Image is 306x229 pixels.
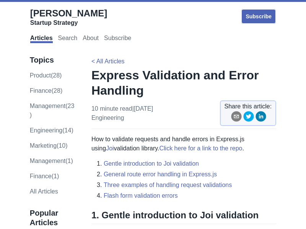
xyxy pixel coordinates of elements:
[30,208,75,227] h3: Popular Articles
[104,192,178,199] a: Flash form validation errors
[91,68,276,98] h1: Express Validation and Error Handling
[30,173,59,179] a: Finance(1)
[30,8,107,18] span: [PERSON_NAME]
[104,35,131,43] a: Subscribe
[91,210,276,224] h2: 1. Gentle introduction to Joi validation
[30,35,53,43] a: Articles
[91,135,276,153] p: How to validate requests and handle errors in Express.js using validation library. .
[30,142,68,149] a: marketing(10)
[231,111,242,124] button: email
[104,171,217,177] a: General route error handling in Express.js
[104,182,232,188] a: Three examples of handling request validations
[30,87,62,94] a: finance(28)
[30,103,75,118] a: management(23)
[30,158,73,164] a: Management(1)
[30,188,58,195] a: All Articles
[256,111,266,124] button: linkedin
[58,35,78,43] a: Search
[30,127,73,134] a: engineering(14)
[83,35,99,43] a: About
[225,102,272,111] span: Share this article:
[91,58,125,65] a: < All Articles
[30,55,75,65] h3: Topics
[106,145,114,152] a: Joi
[30,8,107,27] a: [PERSON_NAME]Startup Strategy
[30,72,62,79] a: product(28)
[241,9,276,24] a: Subscribe
[104,160,199,167] a: Gentle introduction to Joi validation
[159,145,242,152] a: Click here for a link to the repo
[91,114,124,121] a: engineering
[91,104,153,123] p: 10 minute read | [DATE]
[243,111,254,124] button: twitter
[30,19,107,27] div: Startup Strategy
